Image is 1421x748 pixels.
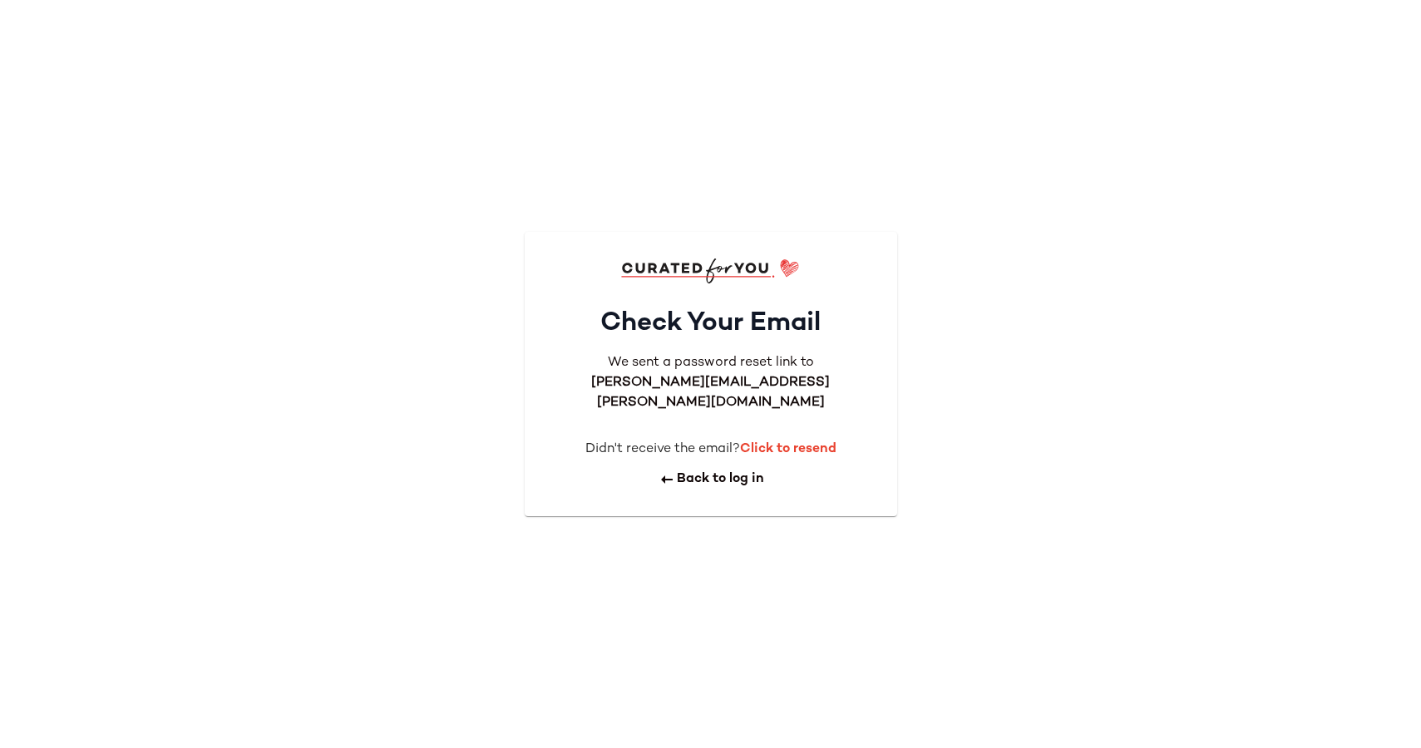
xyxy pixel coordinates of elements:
span: Didn't receive the email? [585,442,740,456]
a: Back to log in [558,470,864,490]
p: We sent a password reset link to [558,353,864,373]
img: cfy_login_logo.DGdB1djN.svg [621,258,800,283]
b: Click to resend [740,442,836,456]
h1: Check Your Email [558,283,864,353]
b: [PERSON_NAME][EMAIL_ADDRESS][PERSON_NAME][DOMAIN_NAME] [591,376,830,410]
